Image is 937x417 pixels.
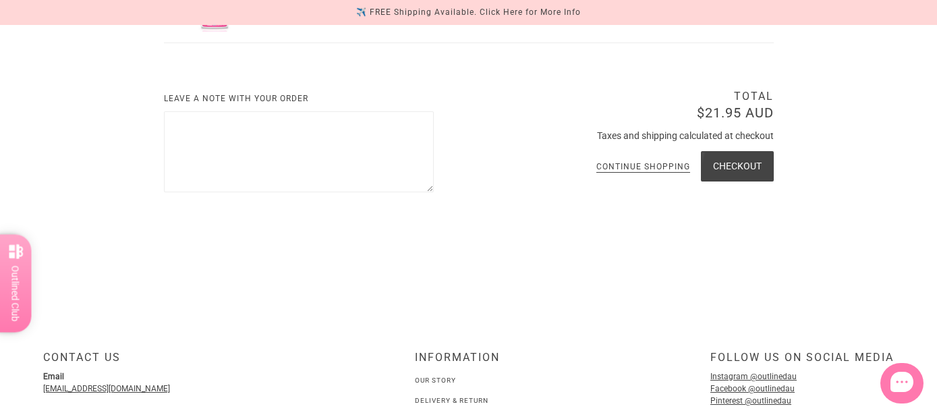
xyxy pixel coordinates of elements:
[596,163,690,173] a: Continue shopping
[434,90,774,108] div: Total
[571,206,774,243] iframe: PayPal-paypal
[415,351,523,374] div: INFORMATION
[356,5,581,20] div: ✈️ FREE Shipping Available. Click Here for More Info
[434,129,774,154] div: Taxes and shipping calculated at checkout
[415,397,488,404] a: Delivery & Return
[697,105,774,121] span: $21.95 AUD
[415,377,456,384] a: Our Story
[43,351,312,374] div: Contact Us
[710,372,797,381] a: Instagram @outlinedau
[710,396,791,406] a: Pinterest @outlinedau
[710,351,894,374] div: Follow us on social media
[164,92,434,111] label: Leave a note with your order
[710,384,795,393] a: Facebook @outlinedau
[701,151,774,182] button: Checkout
